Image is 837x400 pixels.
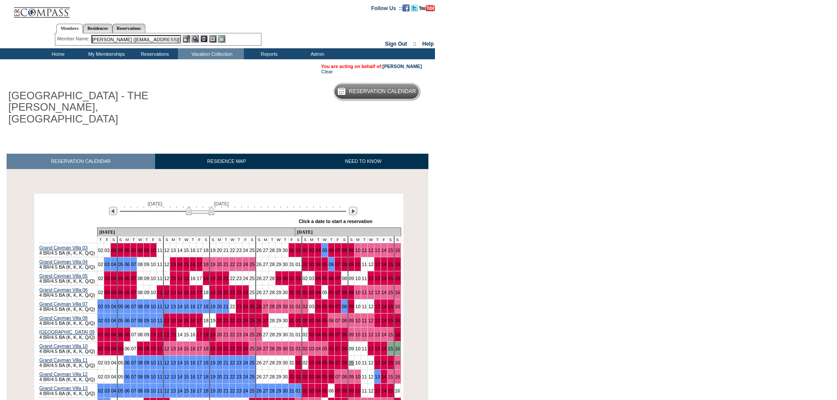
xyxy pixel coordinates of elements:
a: 14 [177,262,182,267]
a: 03 [105,248,110,253]
a: 21 [223,262,228,267]
a: 10 [355,248,360,253]
a: 03 [105,276,110,281]
a: 10 [151,276,156,281]
td: Reports [244,48,292,59]
a: 12 [164,248,170,253]
a: 07 [335,262,341,267]
a: 24 [243,276,248,281]
a: 25 [250,248,255,253]
a: 25 [250,318,255,323]
td: Reservations [130,48,178,59]
a: 19 [210,262,216,267]
a: 15 [388,276,393,281]
a: 14 [177,304,182,309]
a: 12 [164,290,170,295]
a: 19 [210,304,216,309]
a: 20 [217,276,222,281]
a: 03 [105,304,110,309]
a: 05 [322,318,327,323]
img: View [192,35,199,43]
a: 22 [230,318,235,323]
a: 30 [283,304,288,309]
a: 02 [303,248,308,253]
a: 03 [309,262,314,267]
a: 21 [223,318,228,323]
a: 08 [342,262,347,267]
img: b_calculator.gif [218,35,225,43]
a: 27 [263,318,268,323]
a: Grand Cayman Villa 04 [40,259,88,264]
a: 21 [223,276,228,281]
a: 17 [197,318,202,323]
a: 19 [210,276,216,281]
td: My Memberships [81,48,130,59]
img: Reservations [209,35,217,43]
a: Subscribe to our YouTube Channel [419,5,435,10]
a: 16 [395,304,400,309]
a: 07 [131,248,136,253]
a: 12 [368,248,373,253]
a: 02 [98,262,103,267]
a: 27 [263,248,268,253]
a: 14 [381,262,387,267]
a: 05 [118,290,123,295]
a: 01 [296,262,301,267]
a: 16 [395,248,400,253]
img: Follow us on Twitter [411,4,418,11]
a: 09 [144,276,149,281]
a: 02 [303,290,308,295]
a: 09 [144,248,149,253]
a: 27 [263,290,268,295]
a: 04 [111,318,116,323]
a: Help [422,41,434,47]
a: 26 [257,262,262,267]
a: Become our fan on Facebook [402,5,409,10]
a: 30 [283,262,288,267]
a: 18 [203,304,209,309]
a: 29 [276,262,281,267]
a: 09 [349,290,354,295]
a: 26 [257,304,262,309]
a: 05 [118,318,123,323]
a: 11 [157,304,163,309]
a: 10 [151,290,156,295]
a: 05 [118,276,123,281]
a: 17 [197,262,202,267]
a: 09 [144,290,149,295]
a: 16 [395,262,400,267]
a: 25 [250,262,255,267]
a: 16 [190,304,196,309]
a: 05 [118,248,123,253]
a: 11 [362,248,367,253]
a: 21 [223,304,228,309]
img: b_edit.gif [183,35,190,43]
a: 25 [250,304,255,309]
a: 20 [217,318,222,323]
a: Residences [83,24,112,33]
a: 04 [315,318,321,323]
a: 18 [203,276,209,281]
a: 04 [315,262,321,267]
a: 09 [349,248,354,253]
a: 17 [197,290,202,295]
a: 08 [138,318,143,323]
a: 11 [157,290,163,295]
a: 27 [263,276,268,281]
a: 06 [124,304,130,309]
a: 28 [269,318,275,323]
a: 22 [230,304,235,309]
a: 31 [289,304,294,309]
a: 15 [184,290,189,295]
a: 31 [289,248,294,253]
a: 23 [236,290,242,295]
a: 08 [138,304,143,309]
a: 02 [98,318,103,323]
a: 29 [276,318,281,323]
a: 11 [362,262,367,267]
a: Grand Cayman Villa 05 [40,273,88,278]
a: 13 [375,248,380,253]
a: 06 [124,262,130,267]
a: 15 [184,248,189,253]
a: 10 [355,304,360,309]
